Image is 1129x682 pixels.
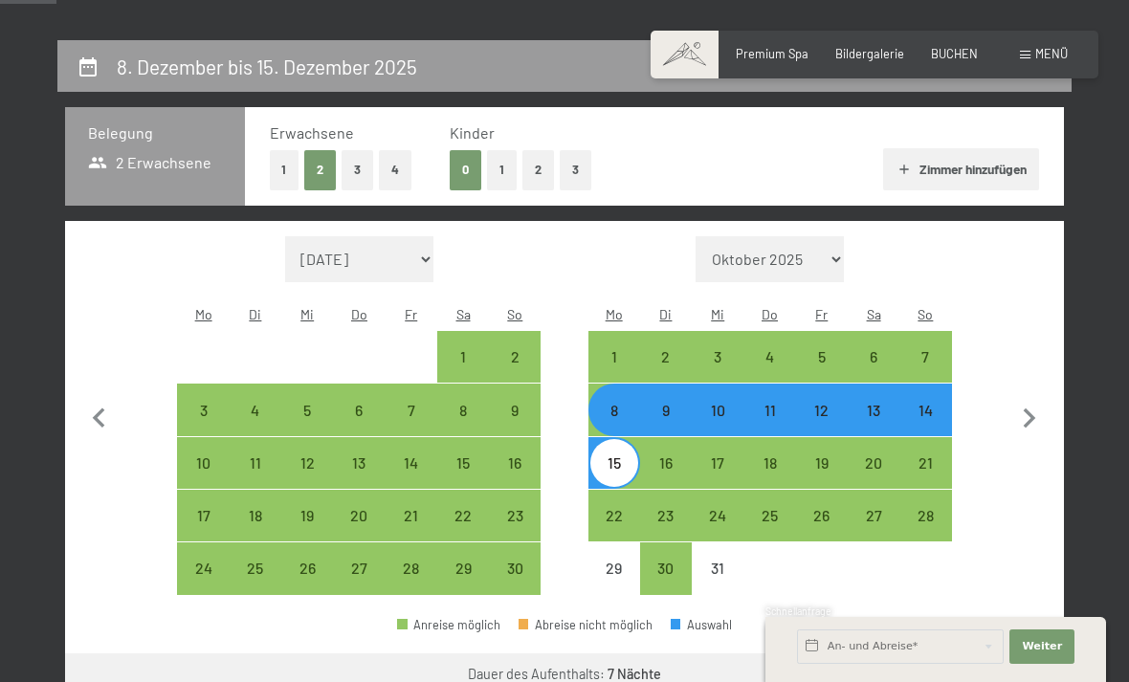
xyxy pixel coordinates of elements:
div: 8 [439,403,487,451]
span: Kinder [450,123,495,142]
div: Wed Dec 31 2025 [692,542,743,594]
div: Anreise möglich [230,542,281,594]
div: Anreise möglich [588,437,640,489]
div: 30 [642,561,690,608]
div: Anreise möglich [230,437,281,489]
div: 23 [642,508,690,556]
div: 20 [850,455,897,503]
button: 1 [487,150,517,189]
button: 1 [270,150,299,189]
div: 28 [901,508,949,556]
div: 3 [179,403,227,451]
div: 4 [745,349,793,397]
div: 22 [590,508,638,556]
div: 21 [901,455,949,503]
div: Tue Dec 23 2025 [640,490,692,541]
div: 18 [745,455,793,503]
div: 29 [439,561,487,608]
abbr: Samstag [867,306,881,322]
div: Wed Dec 17 2025 [692,437,743,489]
div: Anreise möglich [437,490,489,541]
div: Mon Nov 10 2025 [177,437,229,489]
div: Mon Dec 01 2025 [588,331,640,383]
div: Anreise möglich [640,490,692,541]
div: Anreise möglich [640,384,692,435]
abbr: Mittwoch [711,306,724,322]
div: 29 [590,561,638,608]
div: Sat Nov 15 2025 [437,437,489,489]
div: Anreise möglich [386,384,437,435]
div: 5 [283,403,331,451]
div: 14 [901,403,949,451]
div: Fri Nov 07 2025 [386,384,437,435]
div: Thu Dec 18 2025 [743,437,795,489]
div: 16 [491,455,539,503]
div: Sun Nov 02 2025 [489,331,541,383]
div: Sat Nov 01 2025 [437,331,489,383]
div: Anreise möglich [386,437,437,489]
div: 28 [387,561,435,608]
div: Anreise möglich [281,542,333,594]
div: Anreise möglich [848,331,899,383]
div: Tue Dec 16 2025 [640,437,692,489]
div: Anreise möglich [333,437,385,489]
div: 19 [283,508,331,556]
h3: Belegung [88,122,222,143]
div: Anreise möglich [588,384,640,435]
div: Thu Nov 06 2025 [333,384,385,435]
abbr: Sonntag [918,306,933,322]
div: Anreise möglich [230,490,281,541]
div: Sat Dec 06 2025 [848,331,899,383]
div: 1 [590,349,638,397]
div: Anreise möglich [640,331,692,383]
div: Anreise möglich [386,542,437,594]
div: Thu Dec 25 2025 [743,490,795,541]
div: Sat Dec 27 2025 [848,490,899,541]
div: 12 [283,455,331,503]
div: Anreise möglich [692,437,743,489]
div: Abreise nicht möglich [519,619,653,631]
div: Fri Nov 14 2025 [386,437,437,489]
div: 26 [798,508,846,556]
div: Anreise möglich [333,490,385,541]
div: Anreise möglich [230,384,281,435]
div: 27 [335,561,383,608]
div: 1 [439,349,487,397]
abbr: Dienstag [659,306,672,322]
div: 12 [798,403,846,451]
div: Anreise möglich [588,490,640,541]
div: Mon Dec 22 2025 [588,490,640,541]
abbr: Montag [195,306,212,322]
div: 6 [850,349,897,397]
abbr: Freitag [405,306,417,322]
div: Anreise möglich [743,331,795,383]
div: 22 [439,508,487,556]
div: Anreise möglich [489,384,541,435]
div: Mon Nov 17 2025 [177,490,229,541]
div: Anreise möglich [640,437,692,489]
div: Sun Dec 07 2025 [899,331,951,383]
div: 23 [491,508,539,556]
button: 2 [304,150,336,189]
div: 24 [179,561,227,608]
div: Anreise nicht möglich [588,542,640,594]
div: Thu Dec 11 2025 [743,384,795,435]
a: Premium Spa [736,46,808,61]
div: Anreise möglich [848,490,899,541]
button: 4 [379,150,411,189]
div: Anreise möglich [437,384,489,435]
div: Tue Nov 04 2025 [230,384,281,435]
div: 17 [179,508,227,556]
div: Anreise möglich [489,490,541,541]
div: Anreise möglich [588,331,640,383]
div: 30 [491,561,539,608]
div: Anreise möglich [796,384,848,435]
button: 3 [342,150,373,189]
div: Anreise möglich [397,619,500,631]
div: Tue Dec 02 2025 [640,331,692,383]
div: Sun Nov 30 2025 [489,542,541,594]
div: Sun Dec 21 2025 [899,437,951,489]
div: Anreise möglich [177,437,229,489]
div: Wed Dec 10 2025 [692,384,743,435]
